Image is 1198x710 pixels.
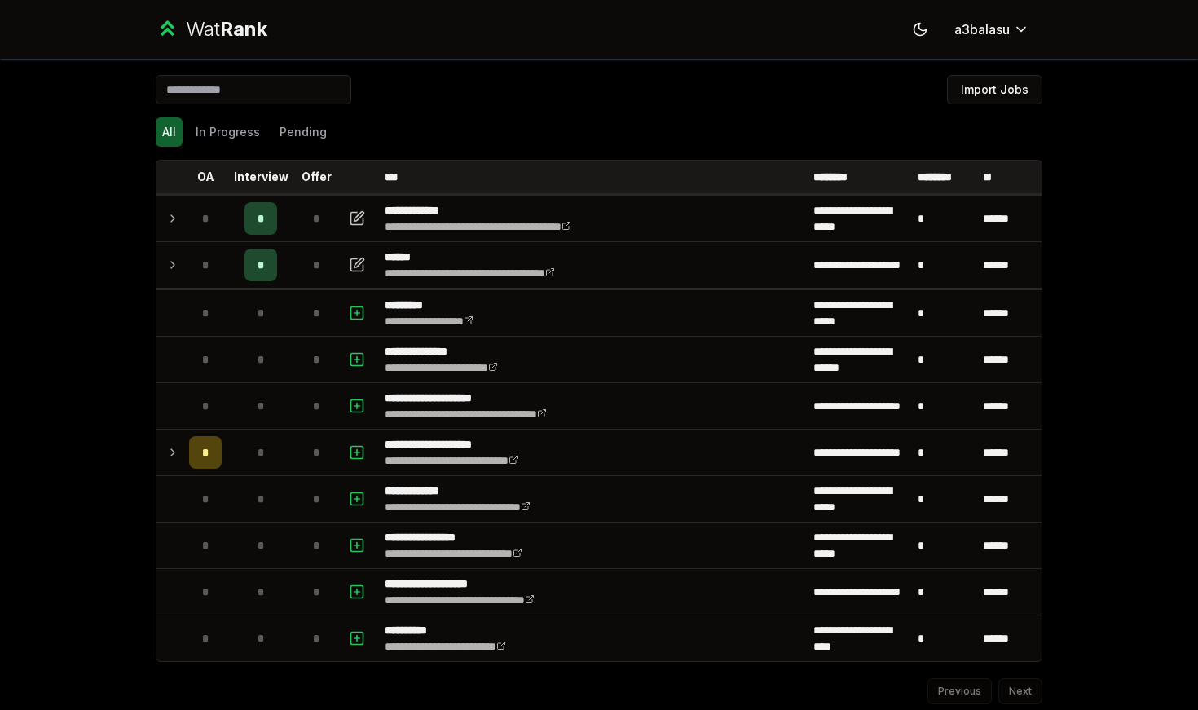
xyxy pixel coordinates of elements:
button: Import Jobs [947,75,1042,104]
button: All [156,117,183,147]
div: Wat [186,16,267,42]
button: a3balasu [941,15,1042,44]
p: Offer [302,169,332,185]
button: Pending [273,117,333,147]
p: Interview [234,169,288,185]
a: WatRank [156,16,267,42]
button: In Progress [189,117,266,147]
span: Rank [220,17,267,41]
span: a3balasu [954,20,1010,39]
p: OA [197,169,214,185]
